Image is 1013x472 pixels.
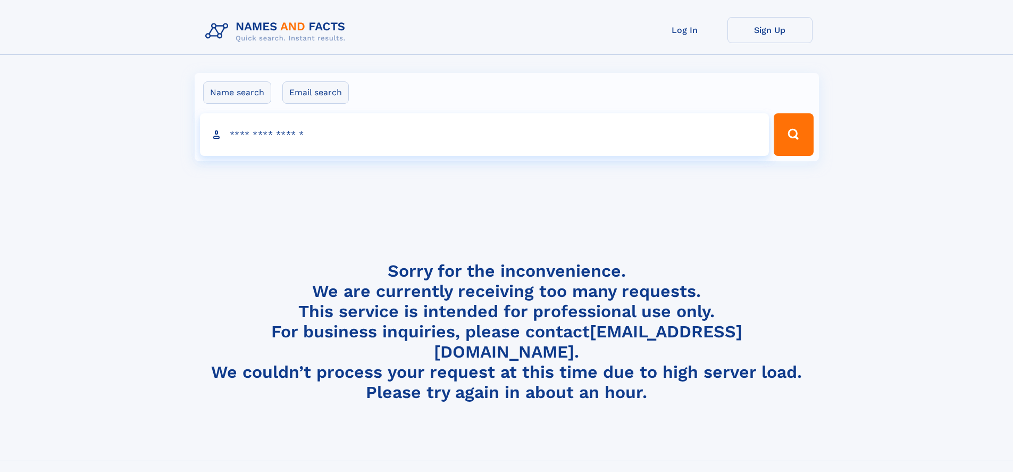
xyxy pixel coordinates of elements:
[200,113,769,156] input: search input
[774,113,813,156] button: Search Button
[434,321,742,362] a: [EMAIL_ADDRESS][DOMAIN_NAME]
[203,81,271,104] label: Name search
[727,17,813,43] a: Sign Up
[642,17,727,43] a: Log In
[201,261,813,403] h4: Sorry for the inconvenience. We are currently receiving too many requests. This service is intend...
[282,81,349,104] label: Email search
[201,17,354,46] img: Logo Names and Facts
